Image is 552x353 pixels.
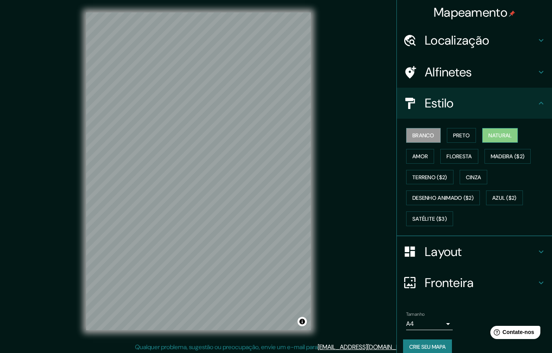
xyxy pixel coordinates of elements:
[440,149,478,164] button: Floresta
[406,211,453,226] button: Satélite ($3)
[509,10,515,17] img: pin-icon.png
[446,153,472,160] font: Floresta
[482,128,518,143] button: Natural
[406,149,434,164] button: Amor
[397,25,552,56] div: Localização
[412,132,434,139] font: Branco
[86,12,311,330] canvas: Mapa
[406,318,453,330] div: A4
[318,343,414,351] a: [EMAIL_ADDRESS][DOMAIN_NAME]
[397,88,552,119] div: Estilo
[412,174,447,181] font: Terreno ($2)
[412,215,447,222] font: Satélite ($3)
[447,128,476,143] button: Preto
[466,174,481,181] font: Cinza
[492,195,517,202] font: Azul ($2)
[406,128,441,143] button: Branco
[425,64,472,80] font: Alfinetes
[425,95,454,111] font: Estilo
[485,149,531,164] button: Madeira ($2)
[135,343,318,351] font: Qualquer problema, sugestão ou preocupação, envie um e-mail para
[491,153,525,160] font: Madeira ($2)
[406,311,425,317] font: Tamanho
[483,323,543,344] iframe: Iniciador de widget de ajuda
[409,343,446,350] font: Crie seu mapa
[425,244,462,260] font: Layout
[406,190,480,205] button: Desenho animado ($2)
[397,57,552,88] div: Alfinetes
[434,4,507,21] font: Mapeamento
[406,320,414,328] font: A4
[412,195,474,202] font: Desenho animado ($2)
[298,317,307,326] button: Alternar atribuição
[397,236,552,267] div: Layout
[425,32,489,48] font: Localização
[453,132,470,139] font: Preto
[397,267,552,298] div: Fronteira
[486,190,523,205] button: Azul ($2)
[412,153,428,160] font: Amor
[488,132,512,139] font: Natural
[406,170,453,185] button: Terreno ($2)
[460,170,488,185] button: Cinza
[425,275,474,291] font: Fronteira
